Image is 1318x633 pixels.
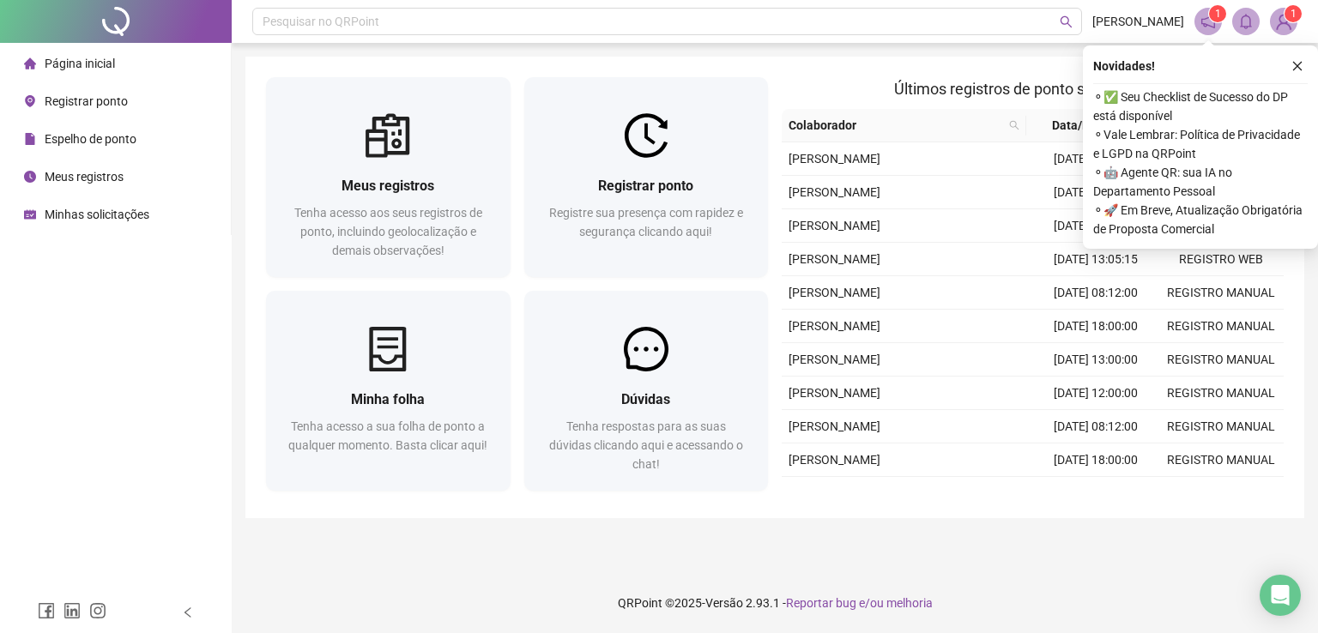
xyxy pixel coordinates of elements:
[1033,176,1158,209] td: [DATE] 18:13:57
[24,57,36,69] span: home
[1158,443,1284,477] td: REGISTRO MANUAL
[1033,377,1158,410] td: [DATE] 12:00:00
[1158,276,1284,310] td: REGISTRO MANUAL
[45,208,149,221] span: Minhas solicitações
[1033,243,1158,276] td: [DATE] 13:05:15
[1006,112,1023,138] span: search
[182,606,194,618] span: left
[1033,209,1158,243] td: [DATE] 13:58:54
[266,77,511,277] a: Meus registrosTenha acesso aos seus registros de ponto, incluindo geolocalização e demais observa...
[1158,477,1284,510] td: REGISTRO MANUAL
[45,170,124,184] span: Meus registros
[294,206,482,257] span: Tenha acesso aos seus registros de ponto, incluindo geolocalização e demais observações!
[1285,5,1302,22] sup: Atualize o seu contato no menu Meus Dados
[351,391,425,407] span: Minha folha
[1291,60,1303,72] span: close
[1093,125,1308,163] span: ⚬ Vale Lembrar: Política de Privacidade e LGPD na QRPoint
[1158,343,1284,377] td: REGISTRO MANUAL
[1033,477,1158,510] td: [DATE] 13:00:00
[1093,57,1155,75] span: Novidades !
[24,95,36,107] span: environment
[1200,14,1216,29] span: notification
[789,185,880,199] span: [PERSON_NAME]
[789,419,880,433] span: [PERSON_NAME]
[789,219,880,232] span: [PERSON_NAME]
[1033,116,1128,135] span: Data/Hora
[789,453,880,467] span: [PERSON_NAME]
[1009,120,1019,130] span: search
[1093,87,1308,125] span: ⚬ ✅ Seu Checklist de Sucesso do DP está disponível
[1033,310,1158,343] td: [DATE] 18:00:00
[1158,243,1284,276] td: REGISTRO WEB
[1291,8,1297,20] span: 1
[1260,575,1301,616] div: Open Intercom Messenger
[45,132,136,146] span: Espelho de ponto
[63,602,81,619] span: linkedin
[789,116,1002,135] span: Colaborador
[288,419,487,452] span: Tenha acesso a sua folha de ponto a qualquer momento. Basta clicar aqui!
[1158,377,1284,410] td: REGISTRO MANUAL
[549,419,743,471] span: Tenha respostas para as suas dúvidas clicando aqui e acessando o chat!
[789,252,880,266] span: [PERSON_NAME]
[524,291,769,491] a: DúvidasTenha respostas para as suas dúvidas clicando aqui e acessando o chat!
[232,573,1318,633] footer: QRPoint © 2025 - 2.93.1 -
[1092,12,1184,31] span: [PERSON_NAME]
[789,319,880,333] span: [PERSON_NAME]
[621,391,670,407] span: Dúvidas
[1209,5,1226,22] sup: 1
[1093,201,1308,238] span: ⚬ 🚀 Em Breve, Atualização Obrigatória de Proposta Comercial
[1033,142,1158,176] td: [DATE] 08:21:45
[1033,443,1158,477] td: [DATE] 18:00:00
[266,291,511,491] a: Minha folhaTenha acesso a sua folha de ponto a qualquer momento. Basta clicar aqui!
[598,178,693,194] span: Registrar ponto
[24,133,36,145] span: file
[789,386,880,400] span: [PERSON_NAME]
[1033,410,1158,443] td: [DATE] 08:12:00
[342,178,434,194] span: Meus registros
[789,152,880,166] span: [PERSON_NAME]
[524,77,769,277] a: Registrar pontoRegistre sua presença com rapidez e segurança clicando aqui!
[1238,14,1254,29] span: bell
[1271,9,1297,34] img: 95167
[705,596,743,610] span: Versão
[789,353,880,366] span: [PERSON_NAME]
[24,171,36,183] span: clock-circle
[45,57,115,70] span: Página inicial
[1093,163,1308,201] span: ⚬ 🤖 Agente QR: sua IA no Departamento Pessoal
[894,80,1171,98] span: Últimos registros de ponto sincronizados
[38,602,55,619] span: facebook
[1158,310,1284,343] td: REGISTRO MANUAL
[1060,15,1073,28] span: search
[1033,343,1158,377] td: [DATE] 13:00:00
[1026,109,1148,142] th: Data/Hora
[89,602,106,619] span: instagram
[786,596,933,610] span: Reportar bug e/ou melhoria
[45,94,128,108] span: Registrar ponto
[24,208,36,220] span: schedule
[789,286,880,299] span: [PERSON_NAME]
[1215,8,1221,20] span: 1
[549,206,743,238] span: Registre sua presença com rapidez e segurança clicando aqui!
[1033,276,1158,310] td: [DATE] 08:12:00
[1158,410,1284,443] td: REGISTRO MANUAL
